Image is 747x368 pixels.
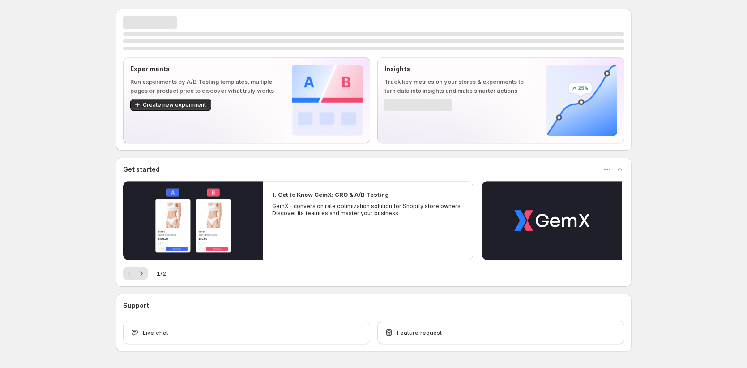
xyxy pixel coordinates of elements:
h3: Support [123,301,149,310]
span: 1 / 2 [157,269,166,278]
p: Track key metrics on your stores & experiments to turn data into insights and make smarter actions [384,77,532,95]
p: Experiments [130,65,277,74]
nav: Pagination [123,267,148,280]
img: Experiments [292,65,363,136]
span: Live chat [143,328,168,337]
button: Play video [123,181,263,260]
p: GemX - conversion rate optimization solution for Shopify store owners. Discover its features and ... [272,203,465,217]
img: Insights [546,65,617,136]
button: Next [135,267,148,280]
span: Create new experiment [143,101,206,108]
button: Create new experiment [130,99,211,111]
button: Play video [482,181,622,260]
p: Run experiments by A/B Testing templates, multiple pages or product price to discover what truly ... [130,77,277,95]
span: Feature request [397,328,442,337]
p: Insights [384,65,532,74]
h2: 1. Get to Know GemX: CRO & A/B Testing [272,190,389,199]
h3: Get started [123,165,160,174]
